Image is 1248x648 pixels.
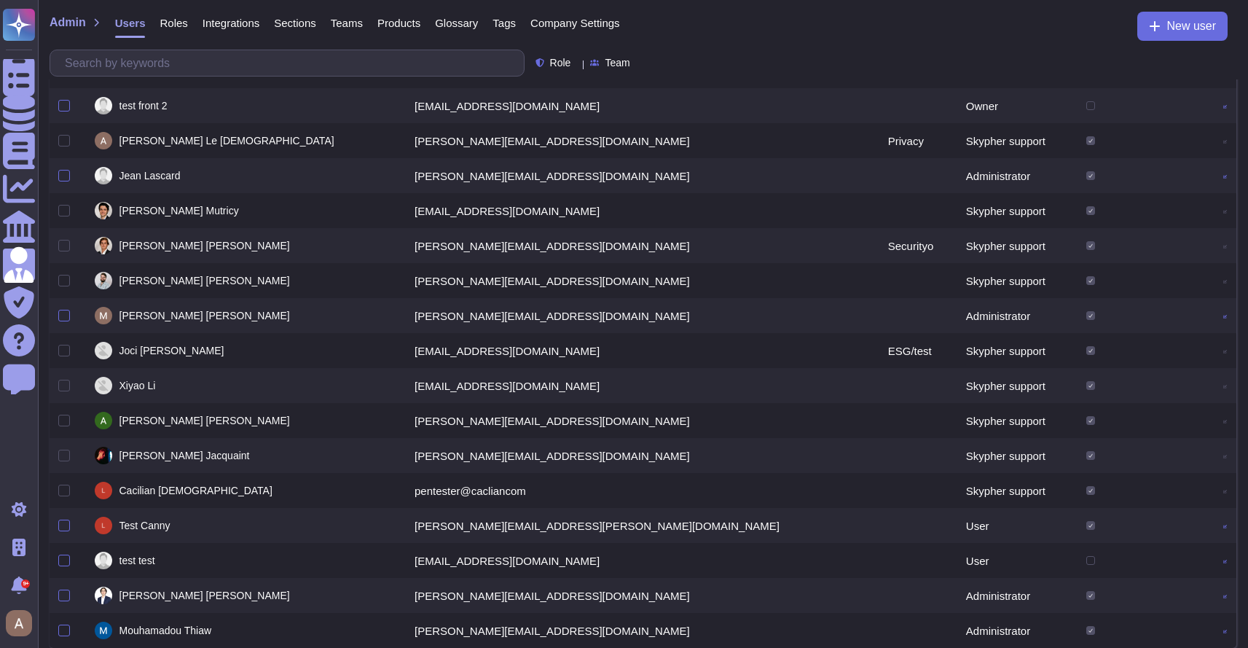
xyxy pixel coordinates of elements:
[957,298,1078,333] td: Administrator
[119,625,212,636] span: Mouhamadou Thiaw
[957,228,1078,263] td: Skypher support
[957,438,1078,473] td: Skypher support
[957,613,1078,648] td: Administrator
[119,450,250,461] span: [PERSON_NAME] Jacquaint
[95,237,112,254] img: user
[957,543,1078,578] td: User
[95,342,112,359] img: user
[957,403,1078,438] td: Skypher support
[160,17,187,28] span: Roles
[119,415,290,426] span: [PERSON_NAME] [PERSON_NAME]
[119,485,272,496] span: Cacilian [DEMOGRAPHIC_DATA]
[119,520,170,531] span: Test Canny
[957,123,1078,158] td: Skypher support
[95,132,112,149] img: user
[406,298,879,333] td: [PERSON_NAME][EMAIL_ADDRESS][DOMAIN_NAME]
[119,346,224,356] span: Joci [PERSON_NAME]
[406,473,879,508] td: pentester@cacliancom
[879,333,957,368] td: ESG/test
[530,17,620,28] span: Company Settings
[331,17,363,28] span: Teams
[274,17,316,28] span: Sections
[406,613,879,648] td: [PERSON_NAME][EMAIL_ADDRESS][DOMAIN_NAME]
[957,88,1078,123] td: Owner
[406,158,879,193] td: [PERSON_NAME][EMAIL_ADDRESS][DOMAIN_NAME]
[957,508,1078,543] td: User
[95,272,112,289] img: user
[119,206,239,216] span: [PERSON_NAME] Mutricy
[95,97,112,114] img: user
[119,136,334,146] span: [PERSON_NAME] Le [DEMOGRAPHIC_DATA]
[879,228,957,263] td: Securityo
[957,368,1078,403] td: Skypher support
[957,193,1078,228] td: Skypher support
[492,17,516,28] span: Tags
[406,368,879,403] td: [EMAIL_ADDRESS][DOMAIN_NAME]
[119,241,290,251] span: [PERSON_NAME] [PERSON_NAME]
[119,101,168,111] span: test front 2
[957,578,1078,613] td: Administrator
[879,123,957,158] td: Privacy
[95,622,112,639] img: user
[605,58,629,68] span: Team
[119,380,156,391] span: Xiyao Li
[95,447,112,464] img: user
[550,58,571,68] span: Role
[50,17,86,28] span: Admin
[1137,12,1228,41] button: New user
[406,193,879,228] td: [EMAIL_ADDRESS][DOMAIN_NAME]
[406,263,879,298] td: [PERSON_NAME][EMAIL_ADDRESS][DOMAIN_NAME]
[95,412,112,429] img: user
[377,17,420,28] span: Products
[119,311,290,321] span: [PERSON_NAME] [PERSON_NAME]
[58,50,524,76] input: Search by keywords
[435,17,478,28] span: Glossary
[95,167,112,184] img: user
[95,587,112,604] img: user
[406,228,879,263] td: [PERSON_NAME][EMAIL_ADDRESS][DOMAIN_NAME]
[957,473,1078,508] td: Skypher support
[95,202,112,219] img: user
[6,610,32,636] img: user
[119,276,290,286] span: [PERSON_NAME] [PERSON_NAME]
[3,607,42,639] button: user
[406,508,879,543] td: [PERSON_NAME][EMAIL_ADDRESS][PERSON_NAME][DOMAIN_NAME]
[406,543,879,578] td: [EMAIL_ADDRESS][DOMAIN_NAME]
[119,555,155,566] span: test test
[203,17,259,28] span: Integrations
[119,171,181,181] span: Jean Lascard
[95,552,112,569] img: user
[21,579,30,588] div: 9+
[406,438,879,473] td: [PERSON_NAME][EMAIL_ADDRESS][DOMAIN_NAME]
[95,307,112,324] img: user
[406,88,879,123] td: [EMAIL_ADDRESS][DOMAIN_NAME]
[95,377,112,394] img: user
[406,333,879,368] td: [EMAIL_ADDRESS][DOMAIN_NAME]
[119,590,290,601] span: [PERSON_NAME] [PERSON_NAME]
[406,403,879,438] td: [PERSON_NAME][EMAIL_ADDRESS][DOMAIN_NAME]
[1166,20,1216,32] span: New user
[957,333,1078,368] td: Skypher support
[406,578,879,613] td: [PERSON_NAME][EMAIL_ADDRESS][DOMAIN_NAME]
[957,263,1078,298] td: Skypher support
[957,158,1078,193] td: Administrator
[95,482,112,499] img: user
[115,17,146,28] span: Users
[406,123,879,158] td: [PERSON_NAME][EMAIL_ADDRESS][DOMAIN_NAME]
[95,517,112,534] img: user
